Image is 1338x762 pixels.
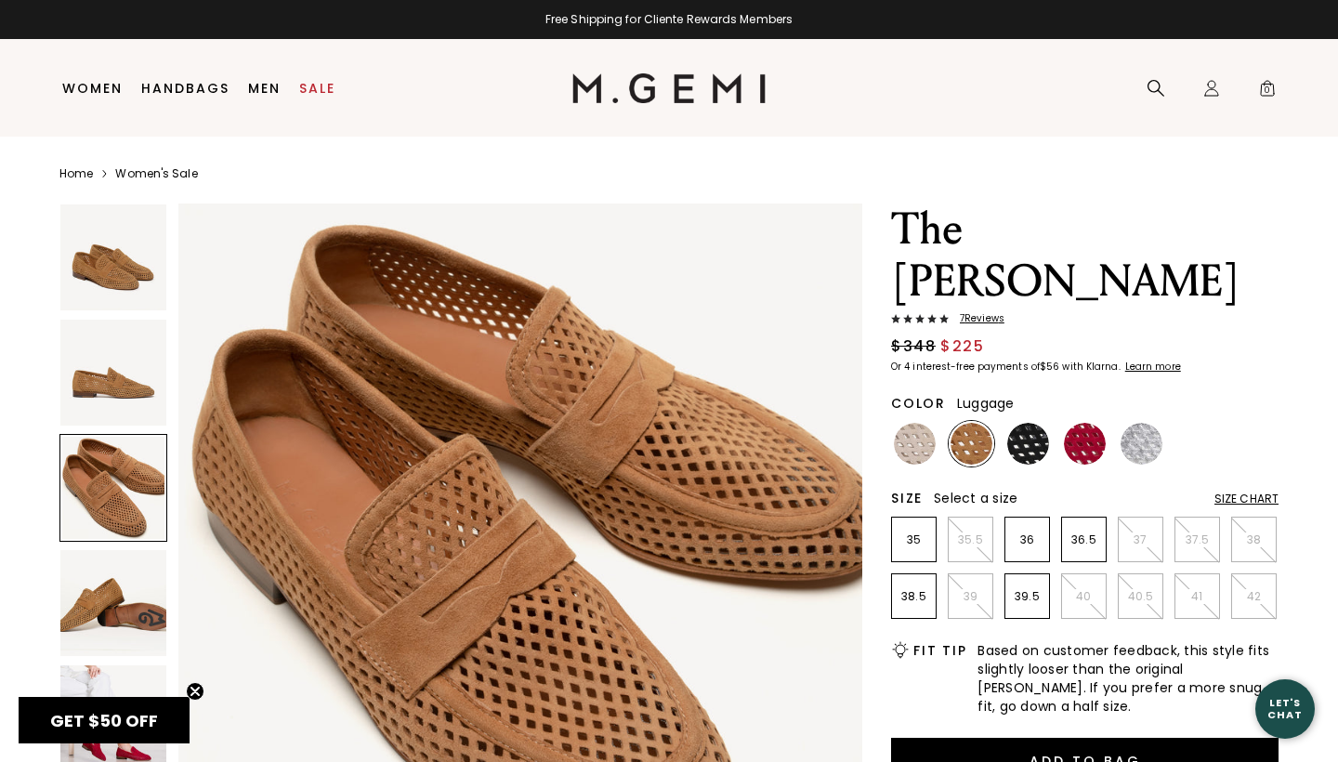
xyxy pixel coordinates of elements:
p: 37 [1119,532,1162,547]
div: Size Chart [1214,492,1279,506]
klarna-placement-style-amount: $56 [1040,360,1059,374]
h2: Color [891,396,946,411]
span: Luggage [957,394,1015,413]
a: 7Reviews [891,313,1279,328]
a: Women [62,81,123,96]
span: Select a size [934,489,1017,507]
img: Sunset Red [1064,423,1106,465]
a: Women's Sale [115,166,197,181]
klarna-placement-style-cta: Learn more [1125,360,1181,374]
img: M.Gemi [572,73,767,103]
p: 36.5 [1062,532,1106,547]
a: Handbags [141,81,230,96]
img: The Sacca Donna Lattice [60,550,166,656]
p: 39 [949,589,992,604]
h2: Size [891,491,923,506]
p: 35.5 [949,532,992,547]
a: Sale [299,81,335,96]
p: 41 [1175,589,1219,604]
span: 0 [1258,83,1277,101]
img: Silver [1121,423,1162,465]
span: $348 [891,335,936,358]
img: Black [1007,423,1049,465]
p: 39.5 [1005,589,1049,604]
klarna-placement-style-body: with Klarna [1062,360,1122,374]
img: Luggage [951,423,992,465]
p: 38 [1232,532,1276,547]
a: Men [248,81,281,96]
span: Based on customer feedback, this style fits slightly looser than the original [PERSON_NAME]. If y... [977,641,1279,716]
p: 42 [1232,589,1276,604]
p: 40.5 [1119,589,1162,604]
span: 7 Review s [949,313,1004,324]
img: The Sacca Donna Lattice [60,320,166,426]
p: 36 [1005,532,1049,547]
p: 35 [892,532,936,547]
p: 40 [1062,589,1106,604]
img: Light Beige [894,423,936,465]
span: GET $50 OFF [50,709,158,732]
p: 37.5 [1175,532,1219,547]
klarna-placement-style-body: Or 4 interest-free payments of [891,360,1040,374]
p: 38.5 [892,589,936,604]
a: Learn more [1123,361,1181,373]
div: GET $50 OFFClose teaser [19,697,190,743]
h2: Fit Tip [913,643,966,658]
div: Let's Chat [1255,697,1315,720]
img: The Sacca Donna Lattice [60,204,166,310]
button: Close teaser [186,682,204,701]
h1: The [PERSON_NAME] [891,204,1279,308]
a: Home [59,166,93,181]
span: $225 [940,335,984,358]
